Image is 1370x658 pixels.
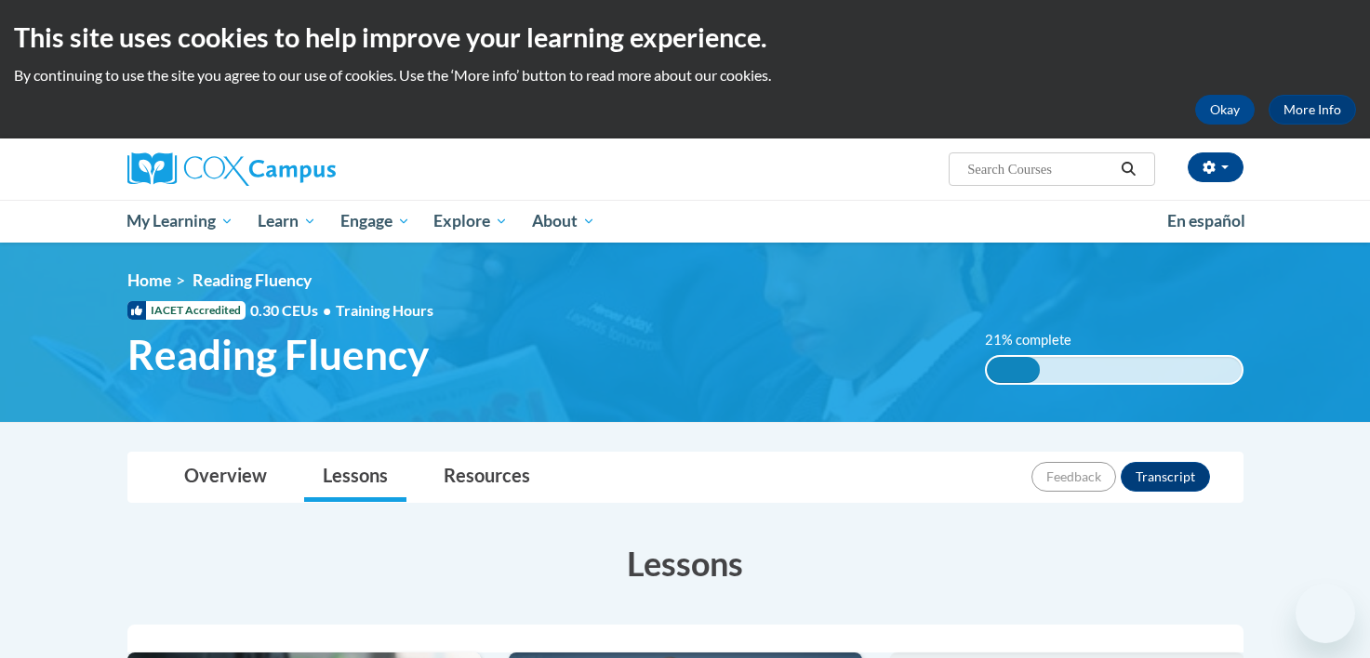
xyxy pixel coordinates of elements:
[246,200,328,243] a: Learn
[14,19,1356,56] h2: This site uses cookies to help improve your learning experience.
[304,453,406,502] a: Lessons
[433,210,508,232] span: Explore
[340,210,410,232] span: Engage
[127,330,429,379] span: Reading Fluency
[1188,152,1244,182] button: Account Settings
[100,200,1271,243] div: Main menu
[323,301,331,319] span: •
[1155,202,1257,241] a: En español
[1114,158,1142,180] button: Search
[336,301,433,319] span: Training Hours
[127,270,171,290] a: Home
[115,200,246,243] a: My Learning
[328,200,422,243] a: Engage
[1269,95,1356,125] a: More Info
[14,65,1356,86] p: By continuing to use the site you agree to our use of cookies. Use the ‘More info’ button to read...
[127,301,246,320] span: IACET Accredited
[127,540,1244,586] h3: Lessons
[425,453,549,502] a: Resources
[127,152,481,186] a: Cox Campus
[127,152,336,186] img: Cox Campus
[193,270,312,290] span: Reading Fluency
[520,200,607,243] a: About
[258,210,316,232] span: Learn
[985,330,1092,350] label: 21% complete
[532,210,595,232] span: About
[1121,462,1210,492] button: Transcript
[421,200,520,243] a: Explore
[1167,211,1245,230] span: En español
[1296,584,1355,643] iframe: Button to launch messaging window
[250,300,336,321] span: 0.30 CEUs
[126,210,233,232] span: My Learning
[1195,95,1255,125] button: Okay
[166,453,286,502] a: Overview
[987,357,1040,383] div: 21% complete
[1031,462,1116,492] button: Feedback
[965,158,1114,180] input: Search Courses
